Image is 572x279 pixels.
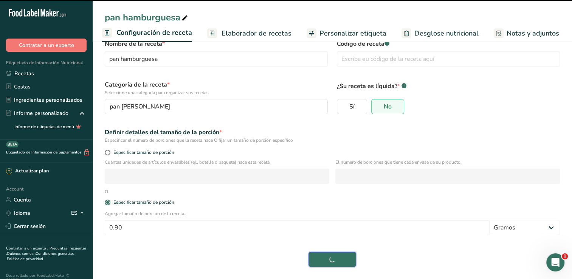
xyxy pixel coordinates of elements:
span: Especificar tamaño de porción [110,150,174,155]
button: pan [PERSON_NAME] [105,99,328,114]
label: Código de receta [337,39,560,48]
div: pan hamburguesa [105,11,189,24]
span: Desglose nutricional [414,28,479,39]
span: 1 [562,253,568,259]
a: Contratar a un experto . [6,246,48,251]
div: Actualizar plan [6,167,49,175]
a: Configuración de receta [102,24,192,42]
div: Especificar el número de porciones que la receta hace O fijar un tamaño de porción específico [105,137,560,144]
button: Contratar a un experto [6,39,87,52]
a: Quiénes somos . [7,251,36,256]
span: pan [PERSON_NAME] [110,102,170,111]
a: Política de privacidad [7,256,43,262]
a: Notas y adjuntos [494,25,559,42]
span: Configuración de receta [116,28,192,38]
p: Agregar tamaño de porción de la receta.. [105,210,560,217]
span: Elaborador de recetas [222,28,291,39]
input: Escriba eu código de la receta aquí [337,51,560,67]
span: Sí [349,103,355,110]
span: No [384,103,392,110]
p: El número de porciones que tiene cada envase de su producto. [335,159,560,166]
a: Idioma [6,206,30,220]
label: Nombre de la receta [105,39,328,48]
a: Condiciones generales . [6,251,74,262]
span: Personalizar etiqueta [319,28,386,39]
span: Notas y adjuntos [507,28,559,39]
div: BETA [6,141,19,147]
div: Definir detalles del tamaño de la porción [105,128,560,137]
div: O [100,188,113,195]
a: Preguntas frecuentes . [6,246,87,256]
a: Desglose nutricional [401,25,479,42]
p: Seleccione una categoría para organizar sus recetas [105,89,328,96]
p: Cuántas unidades de artículos envasables (ej., botella o paquete) hace esta receta. [105,159,329,166]
div: ES [71,208,87,217]
input: Escribe aquí el tamaño de la porción [105,220,489,235]
div: Especificar tamaño de porción [113,200,174,205]
label: Categoría de la receta [105,80,328,96]
p: ¿Su receta es líquida? [337,80,560,91]
iframe: Intercom live chat [546,253,564,271]
div: Informe personalizado [6,109,68,117]
a: Personalizar etiqueta [307,25,386,42]
a: Elaborador de recetas [207,25,291,42]
input: Escriba el nombre de su receta aquí [105,51,328,67]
